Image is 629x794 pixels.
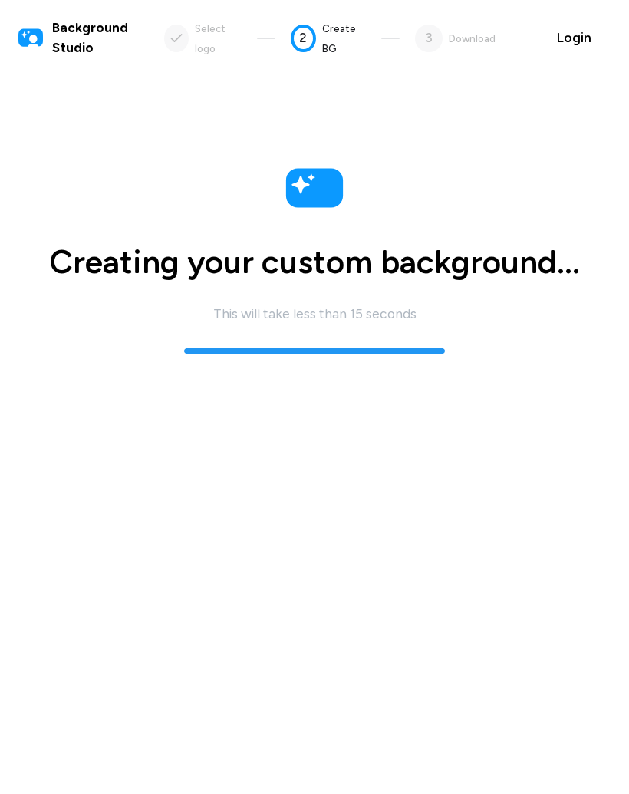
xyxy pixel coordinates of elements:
img: logo [18,26,43,51]
span: Login [557,28,591,48]
a: Background Studio [18,18,164,58]
span: 2 [299,28,307,48]
img: logo [282,156,347,220]
h1: Creating your custom background... [49,245,580,279]
button: Login [538,20,611,57]
div: This will take less than 15 seconds [213,304,417,324]
span: Download [449,33,496,44]
span: Background Studio [52,18,164,58]
span: Select logo [195,23,226,54]
span: 3 [425,28,433,48]
span: Create BG [322,23,356,54]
